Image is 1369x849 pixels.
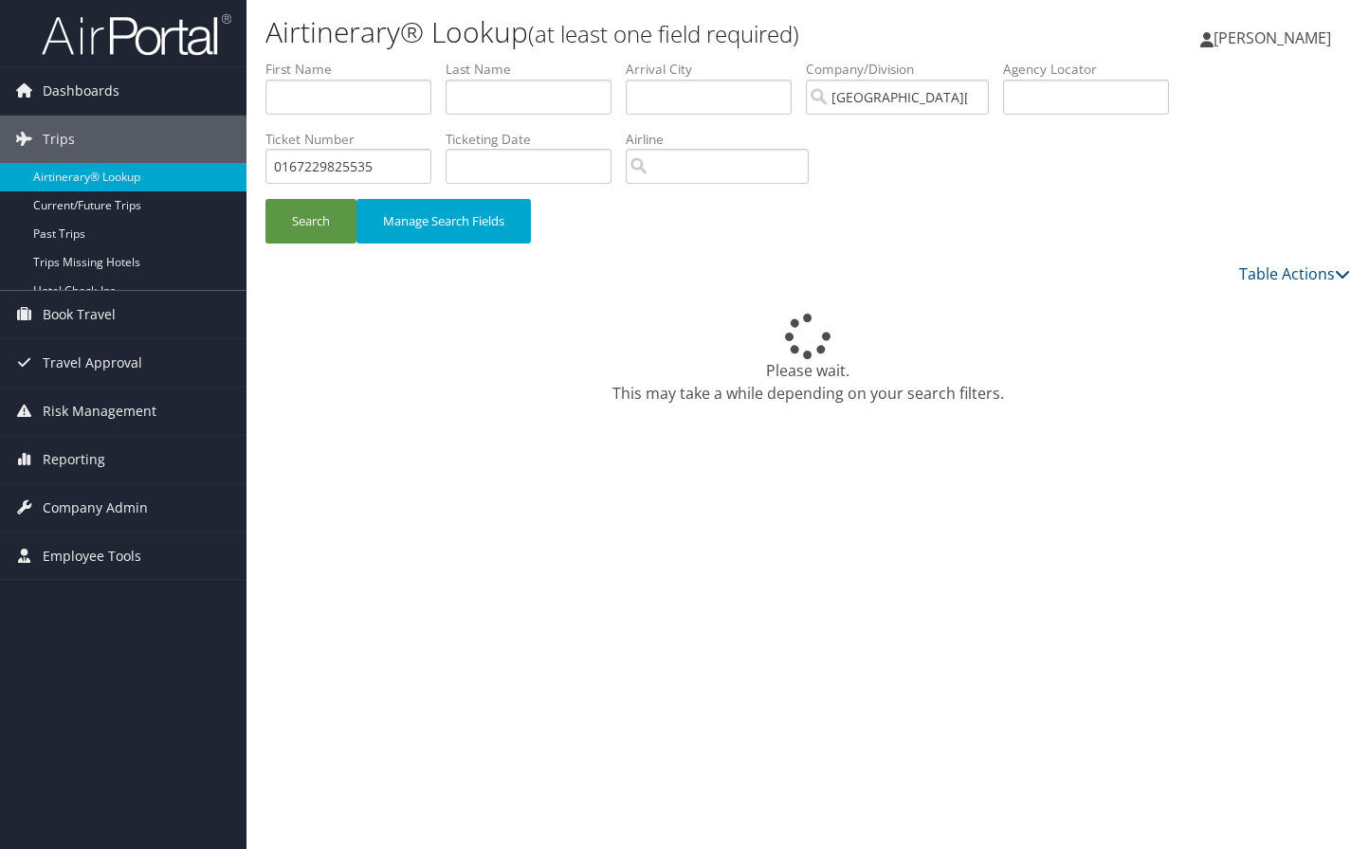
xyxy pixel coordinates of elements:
a: [PERSON_NAME] [1200,9,1350,66]
span: Dashboards [43,67,119,115]
label: Ticket Number [265,130,446,149]
label: Last Name [446,60,626,79]
span: Reporting [43,436,105,483]
small: (at least one field required) [528,18,799,49]
span: Company Admin [43,484,148,532]
button: Manage Search Fields [356,199,531,244]
span: Book Travel [43,291,116,338]
span: [PERSON_NAME] [1214,27,1331,48]
label: First Name [265,60,446,79]
label: Company/Division [806,60,1003,79]
span: Risk Management [43,388,156,435]
a: Table Actions [1239,263,1350,284]
label: Airline [626,130,823,149]
button: Search [265,199,356,244]
h1: Airtinerary® Lookup [265,12,989,52]
span: Travel Approval [43,339,142,387]
label: Arrival City [626,60,806,79]
label: Ticketing Date [446,130,626,149]
label: Agency Locator [1003,60,1183,79]
div: Please wait. This may take a while depending on your search filters. [265,314,1350,405]
span: Trips [43,116,75,163]
span: Employee Tools [43,533,141,580]
img: airportal-logo.png [42,12,231,57]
